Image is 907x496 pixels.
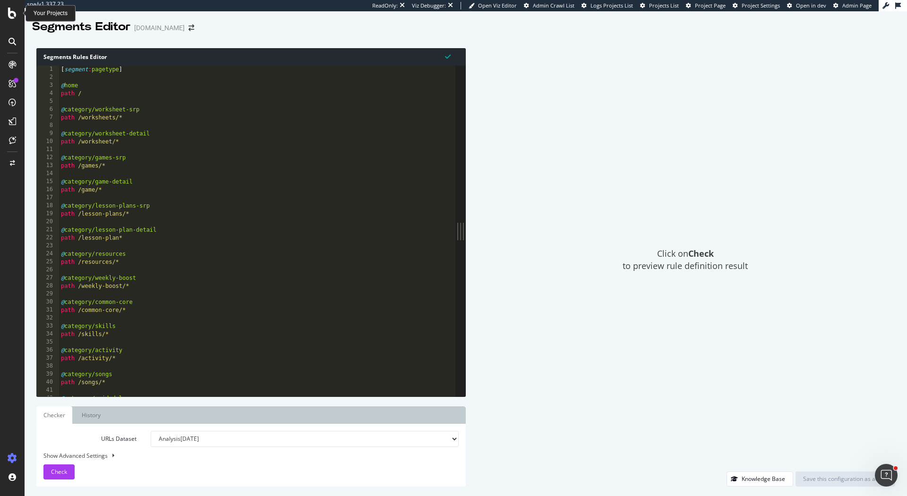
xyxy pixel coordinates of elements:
[796,2,826,9] span: Open in dev
[36,186,59,194] div: 16
[833,2,872,9] a: Admin Page
[36,74,59,82] div: 2
[36,258,59,266] div: 25
[36,298,59,306] div: 30
[36,395,59,403] div: 42
[36,106,59,114] div: 6
[36,431,144,447] label: URLs Dataset
[649,2,679,9] span: Projects List
[582,2,633,9] a: Logs Projects List
[36,234,59,242] div: 22
[36,82,59,90] div: 3
[36,210,59,218] div: 19
[36,346,59,354] div: 36
[36,266,59,274] div: 26
[36,354,59,362] div: 37
[36,48,466,66] div: Segments Rules Editor
[36,90,59,98] div: 4
[36,202,59,210] div: 18
[36,114,59,122] div: 7
[524,2,574,9] a: Admin Crawl List
[36,314,59,322] div: 32
[842,2,872,9] span: Admin Page
[36,130,59,138] div: 9
[803,475,888,483] div: Save this configuration as active
[36,274,59,282] div: 27
[36,338,59,346] div: 35
[469,2,517,9] a: Open Viz Editor
[36,322,59,330] div: 33
[727,471,793,487] button: Knowledge Base
[34,9,68,17] div: Your Projects
[36,452,452,460] div: Show Advanced Settings
[742,2,780,9] span: Project Settings
[36,154,59,162] div: 12
[412,2,446,9] div: Viz Debugger:
[36,218,59,226] div: 20
[590,2,633,9] span: Logs Projects List
[36,282,59,290] div: 28
[51,468,67,476] span: Check
[36,306,59,314] div: 31
[688,248,714,259] strong: Check
[36,194,59,202] div: 17
[32,19,130,35] div: Segments Editor
[36,122,59,130] div: 8
[695,2,726,9] span: Project Page
[36,178,59,186] div: 15
[787,2,826,9] a: Open in dev
[36,378,59,387] div: 40
[372,2,398,9] div: ReadOnly:
[875,464,898,487] iframe: Intercom live chat
[36,66,59,74] div: 1
[686,2,726,9] a: Project Page
[640,2,679,9] a: Projects List
[796,471,895,487] button: Save this configuration as active
[478,2,517,9] span: Open Viz Editor
[36,290,59,298] div: 29
[727,475,793,483] a: Knowledge Base
[75,406,108,424] a: History
[36,226,59,234] div: 21
[36,330,59,338] div: 34
[36,162,59,170] div: 13
[36,98,59,106] div: 5
[36,387,59,395] div: 41
[623,248,748,272] span: Click on to preview rule definition result
[188,25,194,31] div: arrow-right-arrow-left
[445,52,451,61] span: Syntax is valid
[43,464,75,479] button: Check
[36,362,59,370] div: 38
[533,2,574,9] span: Admin Crawl List
[134,23,185,33] div: [DOMAIN_NAME]
[36,250,59,258] div: 24
[742,475,785,483] div: Knowledge Base
[36,138,59,146] div: 10
[36,170,59,178] div: 14
[36,242,59,250] div: 23
[36,406,72,424] a: Checker
[36,146,59,154] div: 11
[36,370,59,378] div: 39
[733,2,780,9] a: Project Settings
